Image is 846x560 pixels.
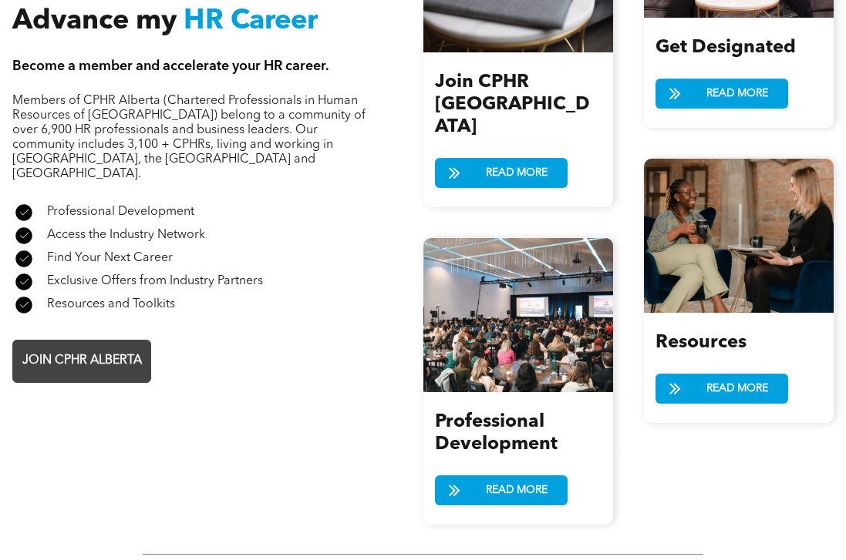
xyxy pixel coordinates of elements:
[12,8,177,35] span: Advance my
[656,374,788,404] a: READ MORE
[12,59,329,73] span: Become a member and accelerate your HR career.
[47,206,194,218] span: Professional Development
[17,346,147,376] span: JOIN CPHR ALBERTA
[47,298,175,310] span: Resources and Toolkits
[480,159,553,187] span: READ MORE
[701,374,774,403] span: READ MORE
[435,73,590,136] span: Join CPHR [GEOGRAPHIC_DATA]
[12,340,151,383] a: JOIN CPHR ALBERTA
[480,476,553,505] span: READ MORE
[47,252,173,264] span: Find Your Next Career
[184,8,318,35] span: HR Career
[47,229,205,241] span: Access the Industry Network
[701,79,774,108] span: READ MORE
[47,275,263,287] span: Exclusive Offers from Industry Partners
[656,39,796,57] span: Get Designated
[656,334,747,352] span: Resources
[435,413,558,454] span: Professional Development
[435,475,568,505] a: READ MORE
[12,95,366,180] span: Members of CPHR Alberta (Chartered Professionals in Human Resources of [GEOGRAPHIC_DATA]) belong ...
[656,79,788,109] a: READ MORE
[435,158,568,188] a: READ MORE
